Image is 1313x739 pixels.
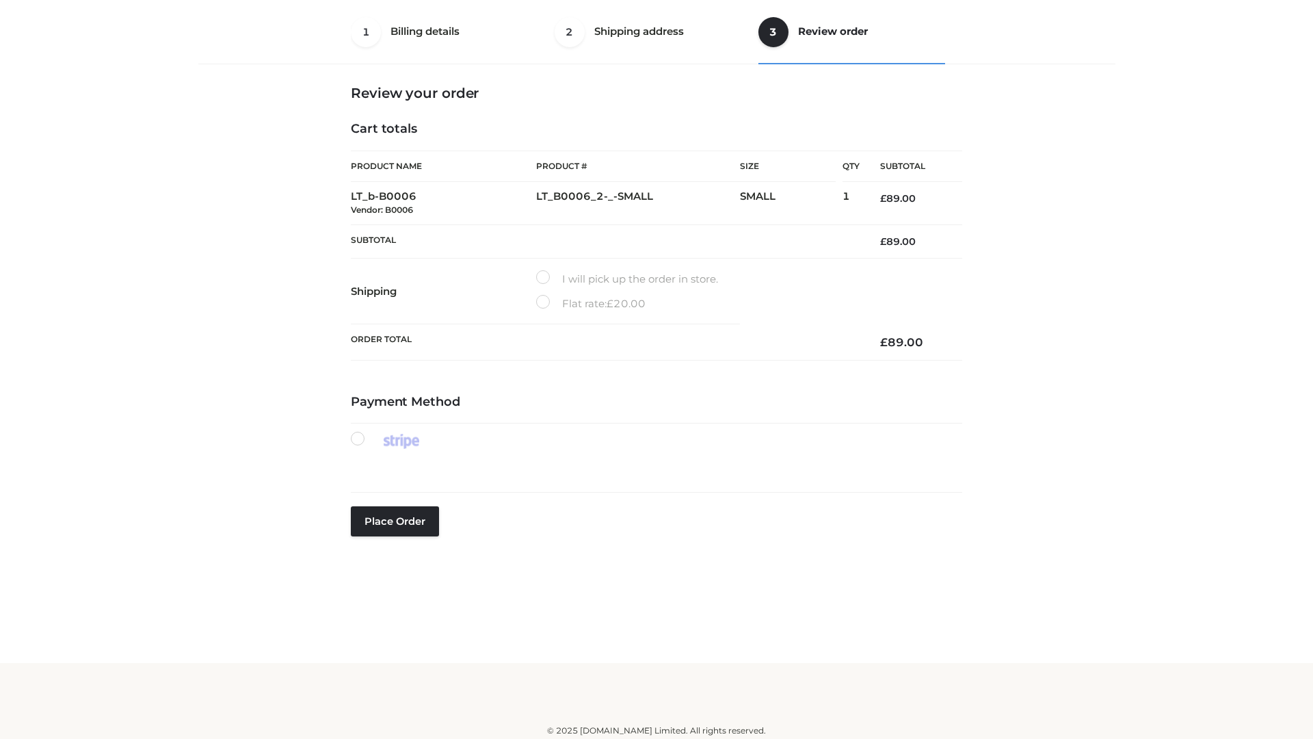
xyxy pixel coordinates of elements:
th: Subtotal [860,151,962,182]
th: Subtotal [351,224,860,258]
td: LT_b-B0006 [351,182,536,225]
button: Place order [351,506,439,536]
th: Shipping [351,259,536,324]
span: £ [880,235,886,248]
td: 1 [843,182,860,225]
span: £ [880,335,888,349]
bdi: 89.00 [880,235,916,248]
label: I will pick up the order in store. [536,270,718,288]
th: Order Total [351,324,860,361]
h4: Payment Method [351,395,962,410]
h3: Review your order [351,85,962,101]
th: Size [740,151,836,182]
small: Vendor: B0006 [351,205,413,215]
h4: Cart totals [351,122,962,137]
bdi: 20.00 [607,297,646,310]
bdi: 89.00 [880,192,916,205]
td: LT_B0006_2-_-SMALL [536,182,740,225]
span: £ [880,192,886,205]
th: Product # [536,151,740,182]
label: Flat rate: [536,295,646,313]
bdi: 89.00 [880,335,923,349]
td: SMALL [740,182,843,225]
span: £ [607,297,613,310]
th: Product Name [351,151,536,182]
th: Qty [843,151,860,182]
div: © 2025 [DOMAIN_NAME] Limited. All rights reserved. [203,724,1110,738]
